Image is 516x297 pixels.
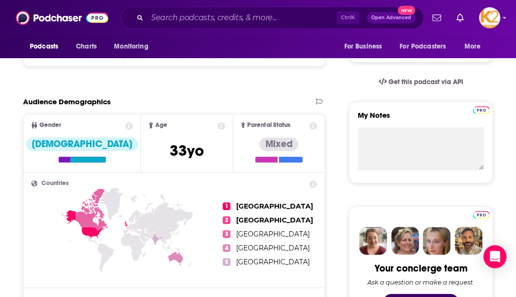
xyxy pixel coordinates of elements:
a: Charts [70,37,102,56]
span: [GEOGRAPHIC_DATA] [236,202,313,210]
span: 5 [223,258,230,266]
div: [DEMOGRAPHIC_DATA] [26,137,138,151]
h2: Audience Demographics [23,97,111,106]
img: Barbara Profile [391,227,419,255]
input: Search podcasts, credits, & more... [147,10,337,25]
div: Mixed [259,137,298,151]
img: Podchaser - Follow, Share and Rate Podcasts [16,9,108,27]
span: 33 yo [170,141,204,160]
span: [GEOGRAPHIC_DATA] [236,258,310,266]
span: Gender [39,122,61,128]
span: 3 [223,230,230,238]
span: 4 [223,244,230,252]
a: Pro website [473,210,490,219]
a: Pro website [473,105,490,114]
img: Sydney Profile [359,227,387,255]
span: [GEOGRAPHIC_DATA] [236,244,310,252]
div: Your concierge team [375,262,467,274]
button: open menu [337,37,394,56]
span: Open Advanced [371,15,411,20]
button: open menu [107,37,161,56]
span: Podcasts [30,40,58,53]
span: [GEOGRAPHIC_DATA] [236,216,313,224]
button: open menu [393,37,460,56]
img: Podchaser Pro [473,106,490,114]
a: Get this podcast via API [371,70,471,94]
img: User Profile [479,7,500,28]
span: Age [155,122,167,128]
button: Show profile menu [479,7,500,28]
span: Logged in as K2Krupp [479,7,500,28]
div: Search podcasts, credits, & more... [121,7,424,29]
span: For Podcasters [400,40,446,53]
span: 1 [223,202,230,210]
img: Podchaser Pro [473,211,490,219]
a: Show notifications dropdown [428,10,445,26]
span: More [465,40,481,53]
span: For Business [344,40,382,53]
span: Monitoring [114,40,148,53]
span: 2 [223,216,230,224]
span: Parental Status [247,122,290,128]
span: New [398,6,415,15]
a: Show notifications dropdown [453,10,467,26]
button: Open AdvancedNew [367,12,415,24]
span: Ctrl K [337,12,359,24]
button: open menu [23,37,71,56]
label: My Notes [358,111,484,127]
img: Jules Profile [423,227,451,255]
button: open menu [458,37,493,56]
span: Get this podcast via API [389,78,463,86]
span: [GEOGRAPHIC_DATA] [236,230,310,238]
img: Jon Profile [454,227,482,255]
div: Ask a question or make a request. [367,278,474,286]
span: Charts [76,40,97,53]
div: Open Intercom Messenger [483,245,506,268]
span: Countries [41,180,69,186]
